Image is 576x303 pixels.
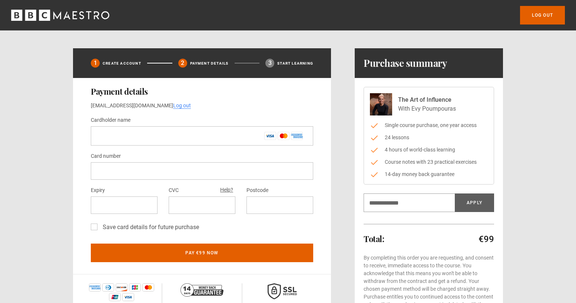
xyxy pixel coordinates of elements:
[116,283,128,291] img: discover
[91,59,100,68] div: 1
[97,202,152,209] iframe: Beveiligd invoerframe voor vervaldatum
[91,152,121,161] label: Card number
[11,10,109,21] svg: BBC Maestro
[129,283,141,291] img: jcb
[370,121,488,129] li: Single course purchase, one year access
[97,167,307,175] iframe: Beveiligd invoerframe voor kaartnummer
[190,61,229,66] p: Payment details
[178,59,187,68] div: 2
[109,293,121,301] img: unionpay
[364,57,447,69] h1: Purchase summary
[520,6,565,25] a: Log out
[455,193,494,212] button: Apply
[91,116,130,125] label: Cardholder name
[142,283,154,291] img: mastercard
[370,170,488,178] li: 14-day money back guarantee
[398,104,456,113] p: With Evy Poumpouras
[398,95,456,104] p: The Art of Influence
[91,87,313,96] h2: Payment details
[265,59,274,68] div: 3
[91,102,313,110] p: [EMAIL_ADDRESS][DOMAIN_NAME]
[102,283,114,291] img: diners
[173,102,191,109] a: Log out
[91,186,105,195] label: Expiry
[252,202,307,209] iframe: Beveiligd invoerframe voor postcode
[89,283,101,291] img: amex
[100,223,199,232] label: Save card details for future purchase
[218,185,235,195] button: Help?
[277,61,313,66] p: Start learning
[370,134,488,141] li: 24 lessons
[246,186,268,195] label: Postcode
[122,293,134,301] img: visa
[370,158,488,166] li: Course notes with 23 practical exercises
[479,233,494,245] p: €99
[364,234,384,243] h2: Total:
[181,283,224,297] img: 14-day-money-back-guarantee-42d24aedb5115c0ff13b.png
[370,146,488,154] li: 4 hours of world-class learning
[103,61,141,66] p: Create Account
[169,186,179,195] label: CVC
[91,244,313,262] button: Pay €99 now
[175,202,229,209] iframe: Beveiligd invoerframe voor CVC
